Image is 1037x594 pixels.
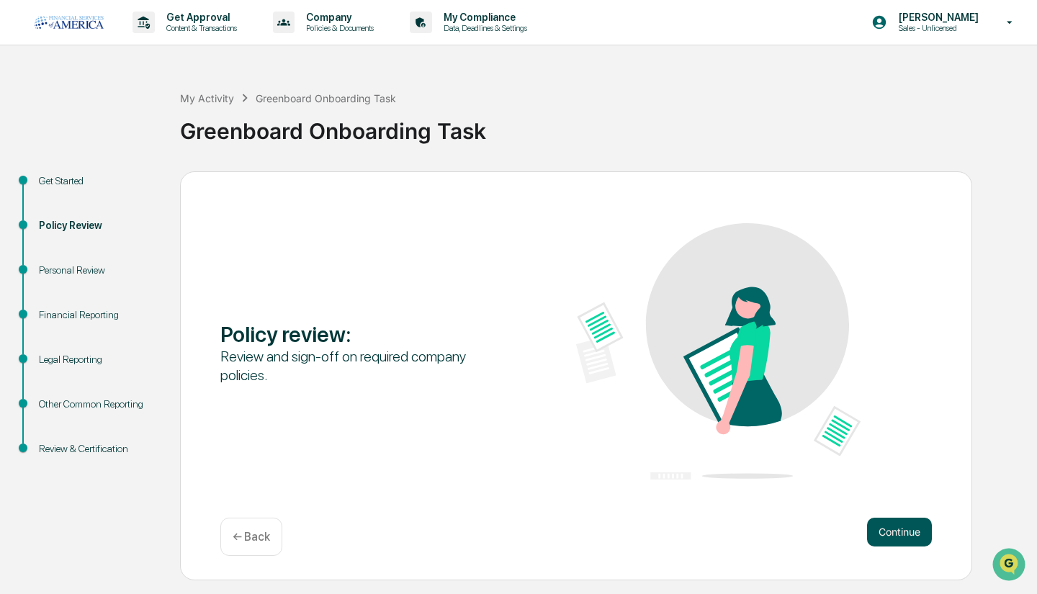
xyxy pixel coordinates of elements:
p: ← Back [233,530,270,544]
p: Policies & Documents [295,23,381,33]
p: My Compliance [432,12,534,23]
p: Get Approval [155,12,244,23]
p: Sales - Unlicensed [887,23,986,33]
button: Start new chat [245,114,262,132]
p: How can we help? [14,30,262,53]
span: Preclearance [29,181,93,196]
p: Company [295,12,381,23]
img: Policy review [576,223,861,480]
p: [PERSON_NAME] [887,12,986,23]
div: Start new chat [49,110,236,125]
iframe: Open customer support [991,546,1030,585]
div: 🔎 [14,210,26,222]
span: Pylon [143,244,174,255]
div: We're available if you need us! [49,125,182,136]
div: 🖐️ [14,183,26,194]
img: 1746055101610-c473b297-6a78-478c-a979-82029cc54cd1 [14,110,40,136]
div: Greenboard Onboarding Task [180,107,1030,144]
button: Continue [867,518,932,546]
div: Personal Review [39,263,157,278]
a: Powered byPylon [102,243,174,255]
div: Legal Reporting [39,352,157,367]
span: Attestations [119,181,179,196]
div: Review & Certification [39,441,157,456]
div: Financial Reporting [39,307,157,323]
img: logo [35,16,104,29]
div: Greenboard Onboarding Task [256,92,396,104]
span: Data Lookup [29,209,91,223]
div: Policy Review [39,218,157,233]
a: 🗄️Attestations [99,176,184,202]
input: Clear [37,66,238,81]
div: 🗄️ [104,183,116,194]
a: 🖐️Preclearance [9,176,99,202]
div: Other Common Reporting [39,397,157,412]
a: 🔎Data Lookup [9,203,96,229]
div: My Activity [180,92,234,104]
div: Get Started [39,174,157,189]
div: Review and sign-off on required company policies. [220,347,505,384]
p: Data, Deadlines & Settings [432,23,534,33]
div: Policy review : [220,321,505,347]
p: Content & Transactions [155,23,244,33]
